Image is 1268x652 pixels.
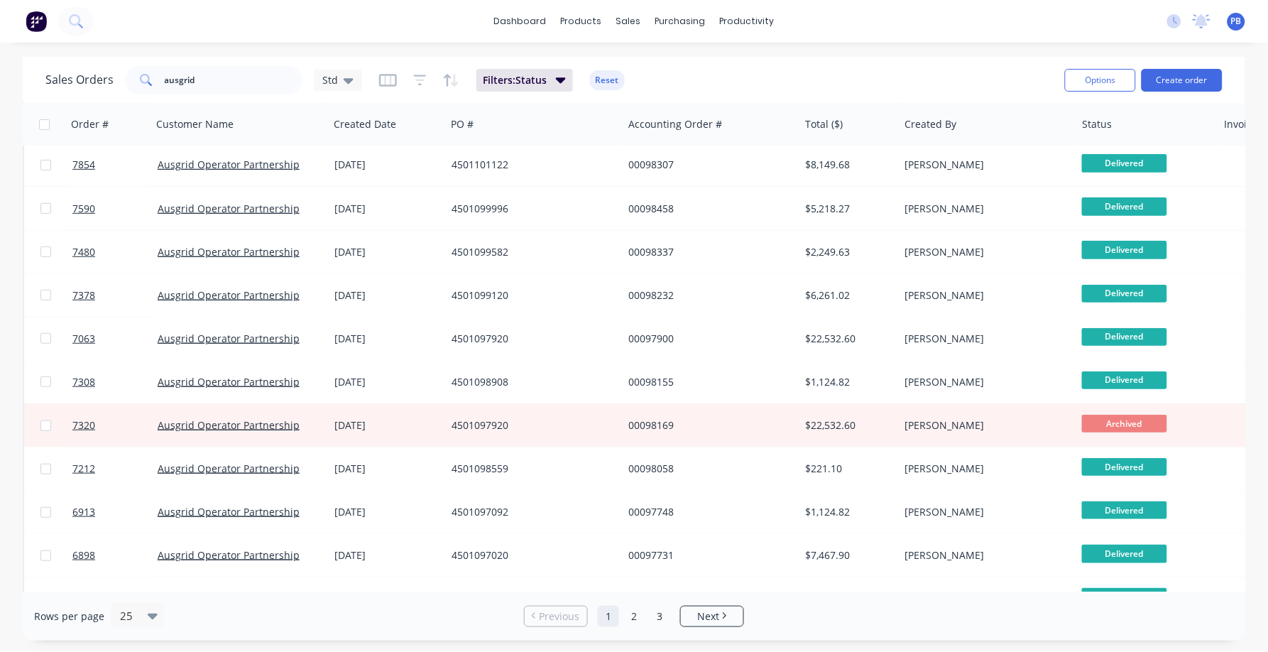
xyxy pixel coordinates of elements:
[158,375,300,389] a: Ausgrid Operator Partnership
[334,288,440,303] div: [DATE]
[609,11,648,32] div: sales
[806,117,843,131] div: Total ($)
[598,606,619,627] a: Page 1 is your current page
[904,158,1062,172] div: [PERSON_NAME]
[1065,69,1136,92] button: Options
[72,245,95,259] span: 7480
[649,606,670,627] a: Page 3
[452,375,609,389] div: 4501098908
[72,375,95,389] span: 7308
[1082,197,1167,215] span: Delivered
[697,609,719,624] span: Next
[628,117,722,131] div: Accounting Order #
[165,66,303,94] input: Search...
[72,188,158,230] a: 7590
[904,462,1062,476] div: [PERSON_NAME]
[1082,458,1167,476] span: Delivered
[72,231,158,273] a: 7480
[72,462,95,476] span: 7212
[334,418,440,433] div: [DATE]
[806,505,889,519] div: $1,124.82
[1082,328,1167,346] span: Delivered
[45,73,114,87] h1: Sales Orders
[72,361,158,403] a: 7308
[1082,501,1167,519] span: Delivered
[452,548,609,563] div: 4501097020
[483,73,547,87] span: Filters: Status
[452,202,609,216] div: 4501099996
[487,11,554,32] a: dashboard
[322,72,338,87] span: Std
[525,609,587,624] a: Previous page
[904,418,1062,433] div: [PERSON_NAME]
[72,505,95,519] span: 6913
[904,245,1062,259] div: [PERSON_NAME]
[334,202,440,216] div: [DATE]
[158,462,300,475] a: Ausgrid Operator Partnership
[158,418,300,432] a: Ausgrid Operator Partnership
[806,418,889,433] div: $22,532.60
[1082,371,1167,389] span: Delivered
[476,69,573,92] button: Filters:Status
[72,143,158,186] a: 7854
[452,505,609,519] div: 4501097092
[806,332,889,346] div: $22,532.60
[554,11,609,32] div: products
[452,332,609,346] div: 4501097920
[72,317,158,360] a: 7063
[452,158,609,172] div: 4501101122
[451,117,474,131] div: PO #
[590,70,625,90] button: Reset
[334,117,396,131] div: Created Date
[904,548,1062,563] div: [PERSON_NAME]
[452,418,609,433] div: 4501097920
[72,534,158,577] a: 6898
[806,548,889,563] div: $7,467.90
[540,609,580,624] span: Previous
[806,202,889,216] div: $5,218.27
[518,606,750,627] ul: Pagination
[681,609,743,624] a: Next page
[72,202,95,216] span: 7590
[904,375,1062,389] div: [PERSON_NAME]
[334,158,440,172] div: [DATE]
[806,462,889,476] div: $221.10
[806,375,889,389] div: $1,124.82
[806,158,889,172] div: $8,149.68
[452,462,609,476] div: 4501098559
[158,245,300,259] a: Ausgrid Operator Partnership
[26,11,47,32] img: Factory
[72,158,95,172] span: 7854
[628,505,786,519] div: 00097748
[628,548,786,563] div: 00097731
[904,505,1062,519] div: [PERSON_NAME]
[628,288,786,303] div: 00098232
[158,288,300,302] a: Ausgrid Operator Partnership
[1083,117,1113,131] div: Status
[72,447,158,490] a: 7212
[1082,588,1167,606] span: Delivered
[904,332,1062,346] div: [PERSON_NAME]
[904,202,1062,216] div: [PERSON_NAME]
[628,418,786,433] div: 00098169
[72,332,95,346] span: 7063
[1231,15,1242,28] span: PB
[628,332,786,346] div: 00097900
[334,245,440,259] div: [DATE]
[334,505,440,519] div: [DATE]
[452,288,609,303] div: 4501099120
[72,491,158,533] a: 6913
[1082,285,1167,303] span: Delivered
[806,288,889,303] div: $6,261.02
[623,606,645,627] a: Page 2
[72,418,95,433] span: 7320
[158,158,300,171] a: Ausgrid Operator Partnership
[628,375,786,389] div: 00098155
[628,462,786,476] div: 00098058
[452,245,609,259] div: 4501099582
[156,117,234,131] div: Customer Name
[72,274,158,317] a: 7378
[71,117,109,131] div: Order #
[334,375,440,389] div: [DATE]
[158,548,300,562] a: Ausgrid Operator Partnership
